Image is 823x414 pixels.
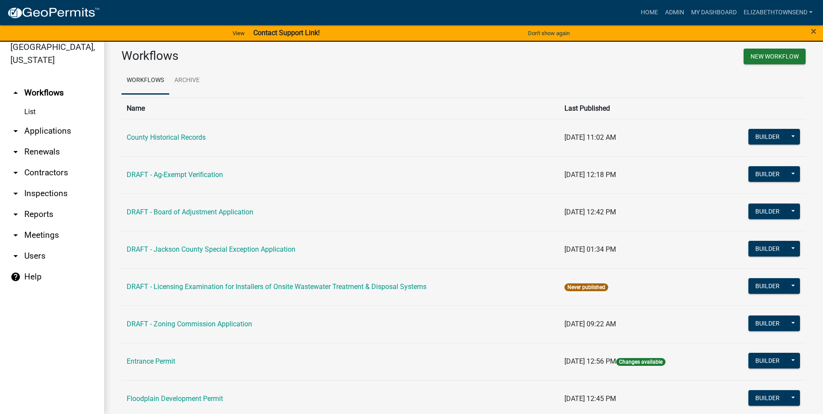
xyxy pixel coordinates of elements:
a: Archive [169,67,205,95]
a: DRAFT - Jackson County Special Exception Application [127,245,295,253]
button: Don't show again [525,26,573,40]
span: [DATE] 01:34 PM [564,245,616,253]
i: arrow_drop_down [10,188,21,199]
button: Builder [748,166,787,182]
strong: Contact Support Link! [253,29,320,37]
button: Close [811,26,816,36]
i: arrow_drop_down [10,147,21,157]
a: DRAFT - Zoning Commission Application [127,320,252,328]
a: My Dashboard [688,4,740,21]
a: View [229,26,248,40]
span: Changes available [616,358,666,366]
a: DRAFT - Board of Adjustment Application [127,208,253,216]
a: Admin [662,4,688,21]
th: Name [121,98,559,119]
button: Builder [748,204,787,219]
a: DRAFT - Licensing Examination for Installers of Onsite Wastewater Treatment & Disposal Systems [127,283,426,291]
i: arrow_drop_down [10,251,21,261]
i: help [10,272,21,282]
i: arrow_drop_down [10,230,21,240]
a: County Historical Records [127,133,206,141]
a: DRAFT - Ag-Exempt Verification [127,171,223,179]
i: arrow_drop_down [10,168,21,178]
button: Builder [748,353,787,368]
button: Builder [748,315,787,331]
span: [DATE] 12:42 PM [564,208,616,216]
span: Never published [564,283,608,291]
span: [DATE] 12:18 PM [564,171,616,179]
a: Home [637,4,662,21]
span: [DATE] 12:56 PM [564,357,616,365]
span: [DATE] 11:02 AM [564,133,616,141]
button: New Workflow [744,49,806,64]
i: arrow_drop_down [10,209,21,220]
button: Builder [748,129,787,145]
a: Workflows [121,67,169,95]
a: Floodplain Development Permit [127,394,223,403]
button: Builder [748,241,787,256]
h3: Workflows [121,49,457,63]
span: [DATE] 12:45 PM [564,394,616,403]
button: Builder [748,390,787,406]
th: Last Published [559,98,717,119]
span: × [811,25,816,37]
a: Entrance Permit [127,357,175,365]
a: ElizabethTownsend [740,4,816,21]
i: arrow_drop_down [10,126,21,136]
button: Builder [748,278,787,294]
span: [DATE] 09:22 AM [564,320,616,328]
i: arrow_drop_up [10,88,21,98]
